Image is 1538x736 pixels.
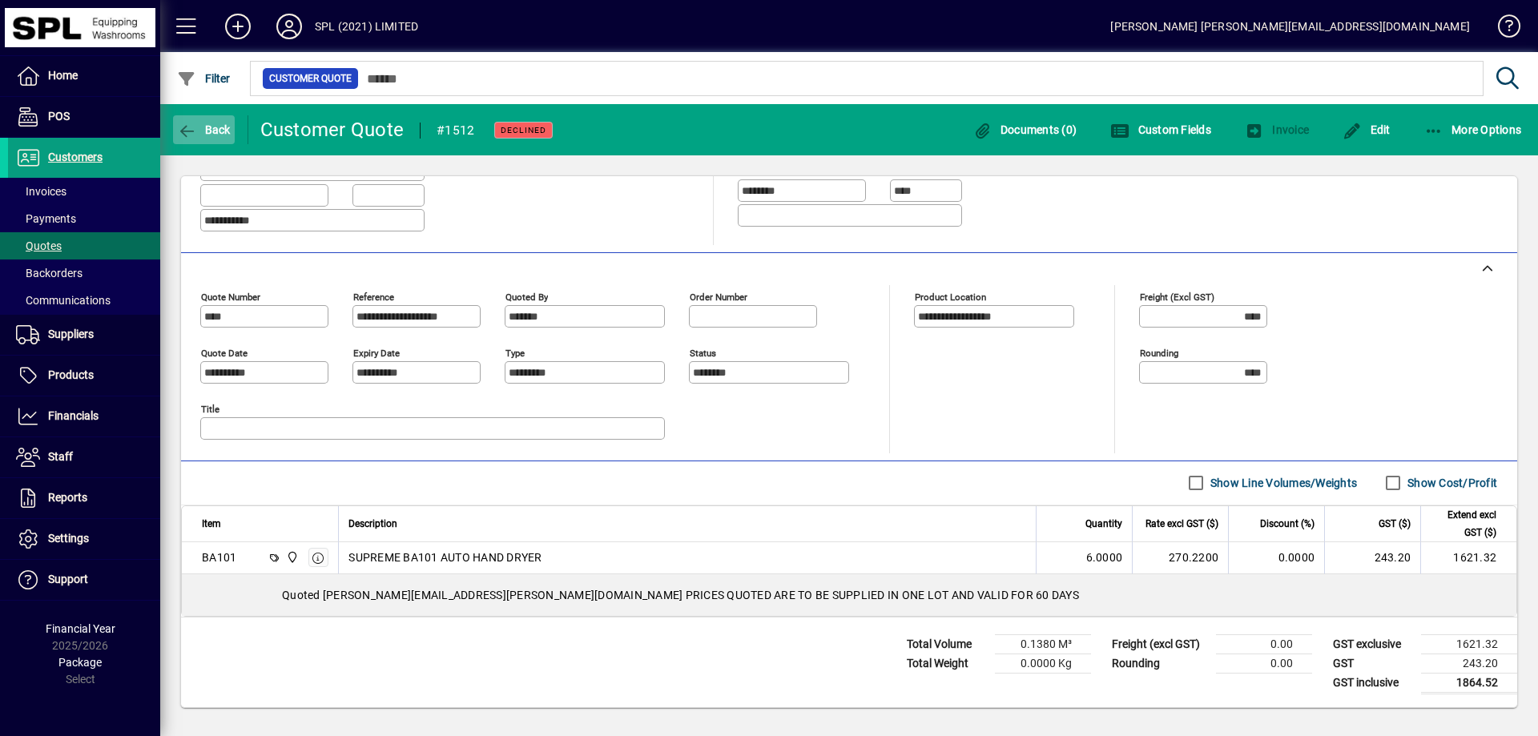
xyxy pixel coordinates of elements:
[8,560,160,600] a: Support
[16,267,83,280] span: Backorders
[48,69,78,82] span: Home
[177,72,231,85] span: Filter
[972,123,1077,136] span: Documents (0)
[1379,515,1411,533] span: GST ($)
[8,519,160,559] a: Settings
[1421,654,1517,673] td: 243.20
[437,118,474,143] div: #1512
[173,64,235,93] button: Filter
[160,115,248,144] app-page-header-button: Back
[1420,542,1516,574] td: 1621.32
[201,403,219,414] mat-label: Title
[8,259,160,287] a: Backorders
[16,239,62,252] span: Quotes
[1207,475,1357,491] label: Show Line Volumes/Weights
[1421,634,1517,654] td: 1621.32
[212,12,264,41] button: Add
[690,291,747,302] mat-label: Order number
[1110,14,1470,39] div: [PERSON_NAME] [PERSON_NAME][EMAIL_ADDRESS][DOMAIN_NAME]
[1241,115,1313,144] button: Invoice
[1086,549,1123,565] span: 6.0000
[16,185,66,198] span: Invoices
[1420,115,1526,144] button: More Options
[1216,654,1312,673] td: 0.00
[58,656,102,669] span: Package
[201,291,260,302] mat-label: Quote number
[48,328,94,340] span: Suppliers
[1216,634,1312,654] td: 0.00
[264,12,315,41] button: Profile
[690,347,716,358] mat-label: Status
[1104,634,1216,654] td: Freight (excl GST)
[353,291,394,302] mat-label: Reference
[1424,123,1522,136] span: More Options
[1085,515,1122,533] span: Quantity
[1140,291,1214,302] mat-label: Freight (excl GST)
[16,294,111,307] span: Communications
[348,515,397,533] span: Description
[8,396,160,436] a: Financials
[8,287,160,314] a: Communications
[995,654,1091,673] td: 0.0000 Kg
[8,315,160,355] a: Suppliers
[1104,654,1216,673] td: Rounding
[1343,123,1391,136] span: Edit
[315,14,418,39] div: SPL (2021) LIMITED
[968,115,1081,144] button: Documents (0)
[501,125,546,135] span: DECLINED
[48,368,94,381] span: Products
[505,347,525,358] mat-label: Type
[899,654,995,673] td: Total Weight
[260,117,405,143] div: Customer Quote
[353,347,400,358] mat-label: Expiry date
[48,110,70,123] span: POS
[201,347,248,358] mat-label: Quote date
[1421,673,1517,693] td: 1864.52
[1142,549,1218,565] div: 270.2200
[1325,634,1421,654] td: GST exclusive
[48,409,99,422] span: Financials
[8,178,160,205] a: Invoices
[1245,123,1309,136] span: Invoice
[269,70,352,86] span: Customer Quote
[182,574,1516,616] div: Quoted [PERSON_NAME][EMAIL_ADDRESS][PERSON_NAME][DOMAIN_NAME] PRICES QUOTED ARE TO BE SUPPLIED IN...
[899,634,995,654] td: Total Volume
[173,115,235,144] button: Back
[505,291,548,302] mat-label: Quoted by
[202,549,236,565] div: BA101
[8,356,160,396] a: Products
[1431,506,1496,541] span: Extend excl GST ($)
[282,549,300,566] span: SPL (2021) Limited
[48,573,88,585] span: Support
[1325,673,1421,693] td: GST inclusive
[48,450,73,463] span: Staff
[1228,542,1324,574] td: 0.0000
[1325,654,1421,673] td: GST
[48,151,103,163] span: Customers
[995,634,1091,654] td: 0.1380 M³
[1106,115,1215,144] button: Custom Fields
[1140,347,1178,358] mat-label: Rounding
[202,515,221,533] span: Item
[8,437,160,477] a: Staff
[46,622,115,635] span: Financial Year
[8,232,160,259] a: Quotes
[915,291,986,302] mat-label: Product location
[348,549,542,565] span: SUPREME BA101 AUTO HAND DRYER
[8,205,160,232] a: Payments
[48,532,89,545] span: Settings
[1324,542,1420,574] td: 243.20
[1486,3,1518,55] a: Knowledge Base
[177,123,231,136] span: Back
[8,56,160,96] a: Home
[1260,515,1315,533] span: Discount (%)
[8,478,160,518] a: Reports
[16,212,76,225] span: Payments
[1145,515,1218,533] span: Rate excl GST ($)
[48,491,87,504] span: Reports
[8,97,160,137] a: POS
[1110,123,1211,136] span: Custom Fields
[1404,475,1497,491] label: Show Cost/Profit
[1339,115,1395,144] button: Edit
